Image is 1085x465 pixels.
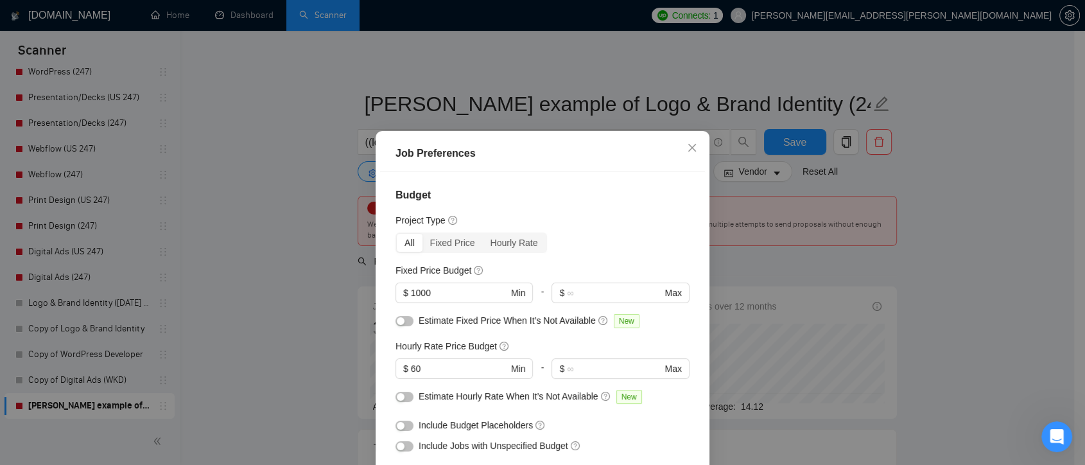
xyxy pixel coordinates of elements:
span: question-circle [499,341,510,351]
span: Include Budget Placeholders [419,420,533,430]
div: - [533,283,551,313]
div: Close [410,5,433,28]
iframe: Intercom live chat [1041,421,1072,452]
span: Estimate Fixed Price When It’s Not Available [419,315,596,326]
span: neutral face reaction [204,332,238,358]
span: question-circle [601,391,611,401]
span: 😞 [178,332,196,358]
span: $ [559,286,564,300]
h5: Fixed Price Budget [395,263,471,277]
span: Max [665,286,682,300]
span: disappointed reaction [171,332,204,358]
span: Max [665,362,682,376]
div: Job Preferences [395,146,690,161]
span: $ [403,286,408,300]
span: 😐 [211,332,230,358]
div: Did this answer your question? [15,319,426,333]
span: question-circle [598,315,609,326]
span: question-circle [474,265,484,276]
span: smiley reaction [238,332,271,358]
div: Fixed Price [422,234,483,252]
span: Include Jobs with Unspecified Budget [419,441,568,451]
span: question-circle [535,420,546,430]
span: Estimate Hourly Rate When It’s Not Available [419,391,598,401]
div: - [533,358,551,389]
span: New [616,390,642,404]
input: ∞ [567,362,662,376]
input: ∞ [567,286,662,300]
span: $ [559,362,564,376]
div: All [397,234,422,252]
span: question-circle [571,441,581,451]
button: Collapse window [386,5,410,30]
span: New [614,314,639,328]
button: go back [8,5,33,30]
span: close [687,143,697,153]
span: $ [403,362,408,376]
span: Min [511,286,526,300]
span: Min [511,362,526,376]
span: question-circle [448,215,458,225]
div: Hourly Rate [483,234,546,252]
h4: Budget [395,188,690,203]
button: Close [675,131,709,166]
input: 0 [411,362,508,376]
h5: Project Type [395,213,446,227]
a: Open in help center [169,374,272,384]
h5: Hourly Rate Price Budget [395,339,497,353]
span: 😃 [245,332,263,358]
input: 0 [411,286,508,300]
